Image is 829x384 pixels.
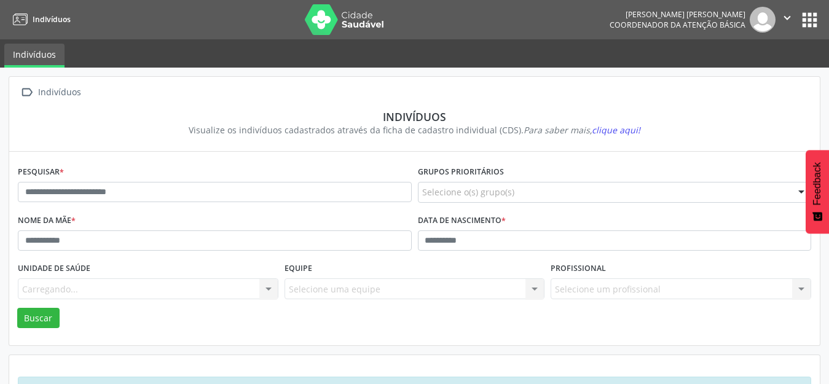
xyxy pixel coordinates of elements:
[18,163,64,182] label: Pesquisar
[610,9,745,20] div: [PERSON_NAME] [PERSON_NAME]
[4,44,65,68] a: Indivíduos
[610,20,745,30] span: Coordenador da Atenção Básica
[18,259,90,278] label: Unidade de saúde
[36,84,83,101] div: Indivíduos
[592,124,640,136] span: clique aqui!
[17,308,60,329] button: Buscar
[776,7,799,33] button: 
[551,259,606,278] label: Profissional
[26,123,803,136] div: Visualize os indivíduos cadastrados através da ficha de cadastro individual (CDS).
[18,211,76,230] label: Nome da mãe
[18,84,83,101] a:  Indivíduos
[9,9,71,29] a: Indivíduos
[806,150,829,233] button: Feedback - Mostrar pesquisa
[750,7,776,33] img: img
[26,110,803,123] div: Indivíduos
[418,211,506,230] label: Data de nascimento
[418,163,504,182] label: Grupos prioritários
[33,14,71,25] span: Indivíduos
[780,11,794,25] i: 
[18,84,36,101] i: 
[812,162,823,205] span: Feedback
[422,186,514,198] span: Selecione o(s) grupo(s)
[799,9,820,31] button: apps
[524,124,640,136] i: Para saber mais,
[285,259,312,278] label: Equipe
